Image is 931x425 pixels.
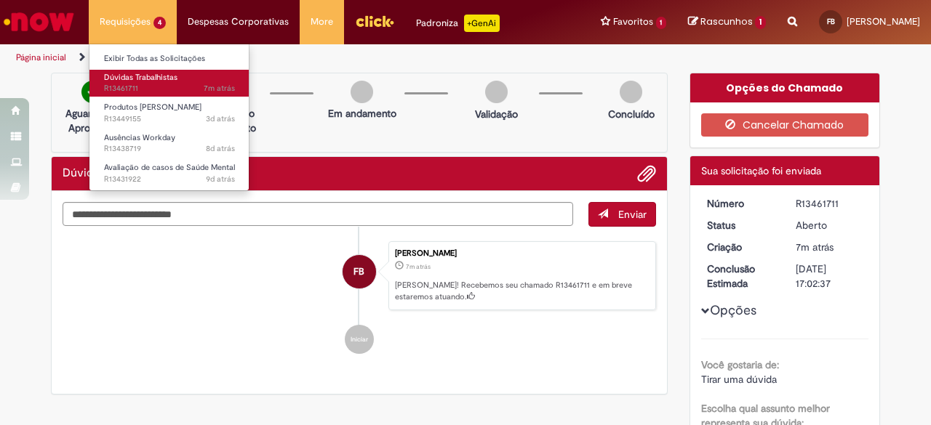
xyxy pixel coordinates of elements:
[796,240,834,254] time: 29/08/2025 11:02:33
[588,202,656,227] button: Enviar
[89,130,249,157] a: Aberto R13438719 : Ausências Workday
[104,72,177,83] span: Dúvidas Trabalhistas
[104,102,201,113] span: Produtos [PERSON_NAME]
[104,162,235,173] span: Avaliação de casos de Saúde Mental
[1,7,76,36] img: ServiceNow
[204,83,235,94] time: 29/08/2025 11:02:35
[701,113,869,137] button: Cancelar Chamado
[57,106,128,135] p: Aguardando Aprovação
[328,106,396,121] p: Em andamento
[416,15,500,32] div: Padroniza
[406,262,431,271] span: 7m atrás
[618,208,647,221] span: Enviar
[63,227,656,369] ul: Histórico de tíquete
[827,17,835,26] span: FB
[696,240,786,254] dt: Criação
[688,15,766,29] a: Rascunhos
[637,164,656,183] button: Adicionar anexos
[613,15,653,29] span: Favoritos
[104,143,235,155] span: R13438719
[206,143,235,154] time: 22/08/2025 09:33:59
[755,16,766,29] span: 1
[11,44,610,71] ul: Trilhas de página
[355,10,394,32] img: click_logo_yellow_360x200.png
[464,15,500,32] p: +GenAi
[206,174,235,185] time: 20/08/2025 11:21:36
[701,373,777,386] span: Tirar uma dúvida
[63,167,167,180] h2: Dúvidas Trabalhistas Histórico de tíquete
[353,254,364,289] span: FB
[351,81,373,103] img: img-circle-grey.png
[89,44,249,191] ul: Requisições
[395,249,648,258] div: [PERSON_NAME]
[63,202,573,226] textarea: Digite sua mensagem aqui...
[311,15,333,29] span: More
[343,255,376,288] div: Fernanda Caroline Brito
[63,241,656,311] li: Fernanda Caroline Brito
[406,262,431,271] time: 29/08/2025 11:02:33
[206,174,235,185] span: 9d atrás
[89,160,249,187] a: Aberto R13431922 : Avaliação de casos de Saúde Mental
[104,174,235,185] span: R13431922
[100,15,151,29] span: Requisições
[89,100,249,126] a: Aberto R13449155 : Produtos Natalinos - FAHZ
[206,143,235,154] span: 8d atrás
[796,240,834,254] span: 7m atrás
[204,83,235,94] span: 7m atrás
[16,52,66,63] a: Página inicial
[796,262,863,291] div: [DATE] 17:02:37
[104,132,175,143] span: Ausências Workday
[847,15,920,28] span: [PERSON_NAME]
[153,17,166,29] span: 4
[608,107,655,121] p: Concluído
[796,196,863,211] div: R13461711
[485,81,508,103] img: img-circle-grey.png
[796,240,863,254] div: 29/08/2025 11:02:33
[696,196,786,211] dt: Número
[696,218,786,232] dt: Status
[395,280,648,302] p: [PERSON_NAME]! Recebemos seu chamado R13461711 e em breve estaremos atuando.
[701,358,779,371] b: Você gostaria de:
[701,164,821,177] span: Sua solicitação foi enviada
[81,81,104,103] img: check-circle-green.png
[206,113,235,124] span: 3d atrás
[796,218,863,232] div: Aberto
[620,81,642,103] img: img-circle-grey.png
[700,15,753,28] span: Rascunhos
[656,17,667,29] span: 1
[104,113,235,125] span: R13449155
[475,107,518,121] p: Validação
[690,73,880,102] div: Opções do Chamado
[89,51,249,67] a: Exibir Todas as Solicitações
[89,70,249,97] a: Aberto R13461711 : Dúvidas Trabalhistas
[104,83,235,94] span: R13461711
[188,15,289,29] span: Despesas Corporativas
[696,262,786,291] dt: Conclusão Estimada
[206,113,235,124] time: 26/08/2025 15:37:27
